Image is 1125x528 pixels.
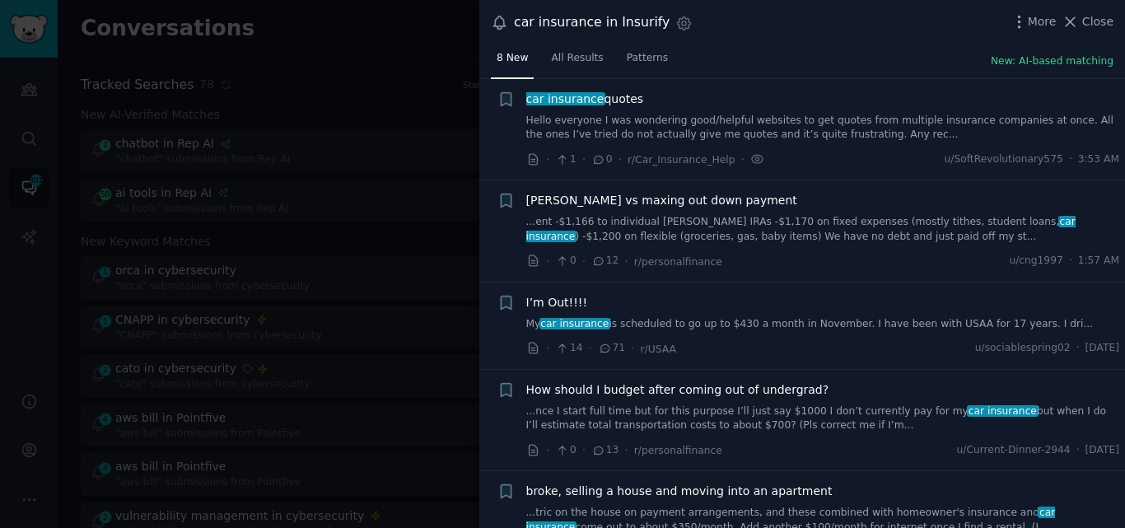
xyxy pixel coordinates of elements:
span: 71 [598,341,625,356]
span: · [546,442,549,459]
a: [PERSON_NAME] vs maxing out down payment [526,192,797,209]
a: Mycar insuranceis scheduled to go up to $430 a month in November. I have been with USAA for 17 ye... [526,317,1120,332]
span: 12 [591,254,619,269]
span: 14 [555,341,582,356]
span: · [589,340,592,357]
span: More [1028,13,1057,30]
button: New: AI-based matching [991,54,1113,69]
span: · [631,340,634,357]
span: 0 [591,152,612,167]
a: Patterns [621,45,674,79]
span: · [624,253,628,270]
span: u/SoftRevolutionary575 [945,152,1063,167]
span: · [1076,443,1080,458]
span: r/personalfinance [634,256,722,268]
span: · [582,253,586,270]
span: r/USAA [641,343,676,355]
span: · [1076,341,1080,356]
button: Close [1062,13,1113,30]
span: · [582,151,586,168]
div: car insurance in Insurify [514,12,670,33]
span: 13 [591,443,619,458]
a: Hello everyone I was wondering good/helpful websites to get quotes from multiple insurance compan... [526,114,1120,143]
span: 3:53 AM [1078,152,1119,167]
span: · [546,253,549,270]
a: ...nce I start full time but for this purpose I’ll just say $1000 I don’t currently pay for mycar... [526,404,1120,433]
span: 1 [555,152,576,167]
span: r/personalfinance [634,445,722,456]
span: car insurance [967,405,1039,417]
span: · [546,151,549,168]
span: · [624,442,628,459]
span: Close [1082,13,1113,30]
span: · [546,340,549,357]
a: car insurancequotes [526,91,644,108]
span: r/Car_Insurance_Help [628,154,735,166]
span: 1:57 AM [1078,254,1119,269]
span: car insurance [525,92,605,105]
a: All Results [545,45,609,79]
span: · [619,151,622,168]
span: u/Current-Dinner-2944 [957,443,1071,458]
a: I’m Out!!!! [526,294,588,311]
span: u/sociablespring02 [975,341,1071,356]
span: car insurance [539,318,611,329]
button: More [1011,13,1057,30]
span: · [1069,152,1072,167]
a: ...ent -$1,166 to individual [PERSON_NAME] IRAs -$1,170 on fixed expenses (mostly tithes, student... [526,215,1120,244]
span: · [741,151,745,168]
a: How should I budget after coming out of undergrad? [526,381,829,399]
span: All Results [551,51,603,66]
a: 8 New [491,45,534,79]
span: u/cng1997 [1009,254,1062,269]
span: Patterns [627,51,668,66]
a: broke, selling a house and moving into an apartment [526,483,833,500]
span: 0 [555,254,576,269]
span: [DATE] [1085,341,1119,356]
span: car insurance [526,216,1076,242]
span: · [582,442,586,459]
span: · [1069,254,1072,269]
span: quotes [526,91,644,108]
span: [DATE] [1085,443,1119,458]
span: 8 New [497,51,528,66]
span: 0 [555,443,576,458]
